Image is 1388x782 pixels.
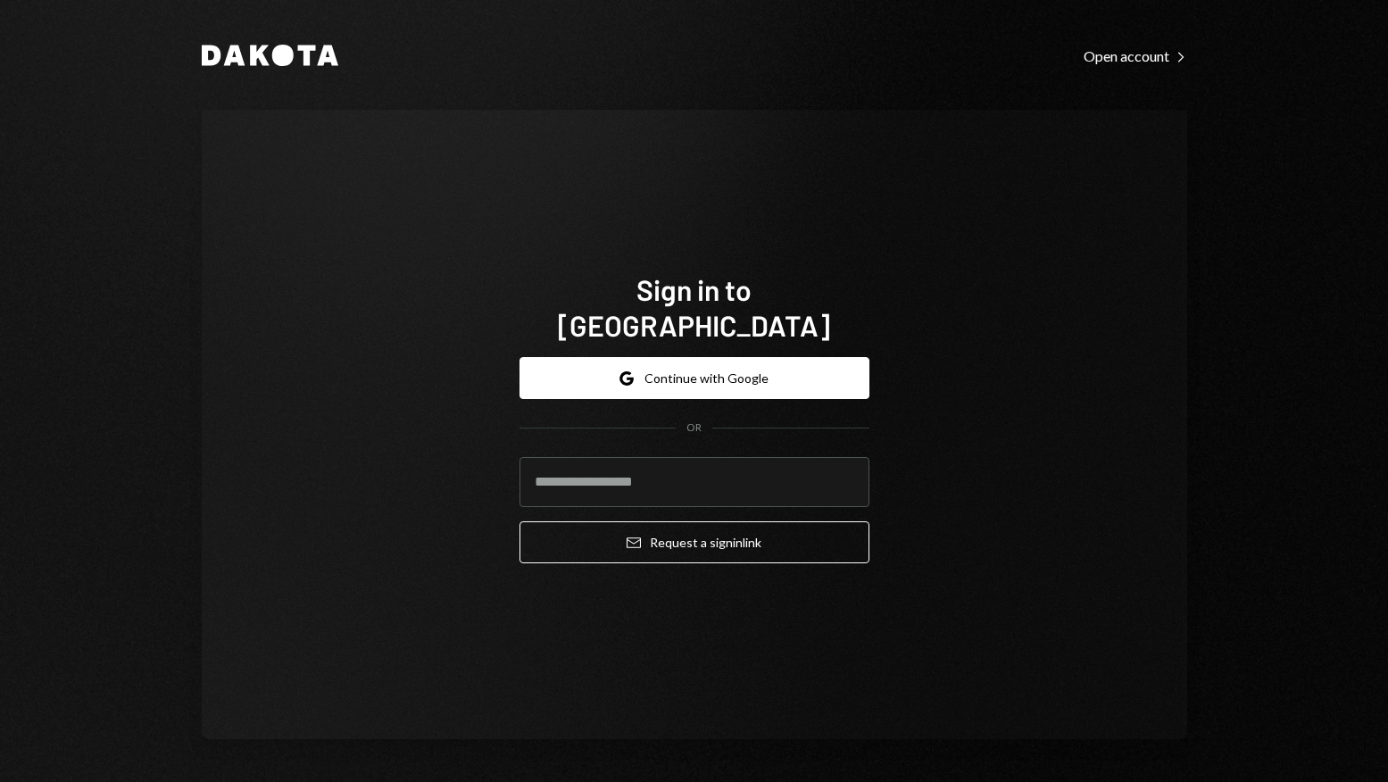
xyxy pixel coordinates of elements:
[519,271,869,343] h1: Sign in to [GEOGRAPHIC_DATA]
[1084,47,1187,65] div: Open account
[686,420,702,436] div: OR
[519,521,869,563] button: Request a signinlink
[1084,46,1187,65] a: Open account
[519,357,869,399] button: Continue with Google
